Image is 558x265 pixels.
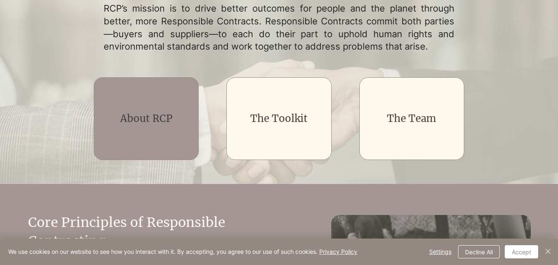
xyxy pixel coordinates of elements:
h2: Core Principles of Responsible Contracting [28,213,251,251]
span: We use cookies on our website to see how you interact with it. By accepting, you agree to our use... [8,248,357,255]
button: Accept [505,245,538,258]
p: RCP’s mission is to drive better outcomes for people and the planet through better, more Responsi... [104,2,455,53]
button: Decline All [458,245,500,258]
button: Close [543,245,553,258]
a: The Team [387,112,436,125]
img: Close [543,246,553,256]
a: The Toolkit [250,112,308,125]
span: Settings [429,246,451,258]
a: Privacy Policy [319,248,357,255]
a: About RCP [120,112,173,125]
